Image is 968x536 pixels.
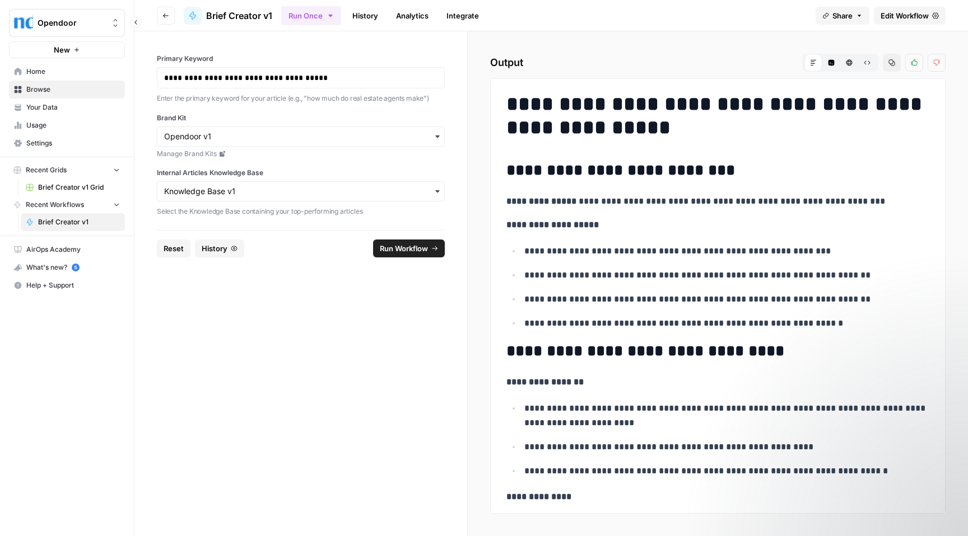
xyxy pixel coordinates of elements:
text: 5 [74,265,77,270]
a: Analytics [389,7,435,25]
label: Brand Kit [157,113,445,123]
a: Your Data [9,98,125,116]
a: Brief Creator v1 [21,213,125,231]
a: Brief Creator v1 Grid [21,178,125,196]
button: Help + Support [9,276,125,294]
div: What's new? [10,259,124,276]
span: Reset [164,243,184,254]
span: Help + Support [26,280,120,290]
label: Internal Articles Knowledge Base [157,168,445,178]
p: Enter the primary keyword for your article (e.g., "how much do real estate agents make") [157,93,445,104]
button: Recent Grids [9,162,125,178]
span: Brief Creator v1 Grid [38,182,120,192]
span: Browse [26,84,120,95]
a: AirOps Academy [9,241,125,258]
span: Share [832,10,853,21]
span: Home [26,67,120,77]
button: Workspace: Opendoor [9,9,125,37]
a: Edit Workflow [874,7,946,25]
a: Brief Creator v1 [184,7,272,25]
button: What's new? 5 [9,258,125,276]
a: Home [9,63,125,81]
button: Share [816,7,869,25]
a: Settings [9,134,125,152]
h2: Output [490,54,946,72]
a: Integrate [440,7,486,25]
span: Edit Workflow [881,10,929,21]
span: Settings [26,138,120,148]
span: Brief Creator v1 [38,217,120,227]
input: Opendoor v1 [164,131,438,142]
span: Brief Creator v1 [206,9,272,22]
input: Knowledge Base v1 [164,186,438,197]
a: Manage Brand Kits [157,149,445,159]
span: Opendoor [38,17,105,29]
a: Browse [9,81,125,98]
button: Recent Workflows [9,196,125,213]
span: History [202,243,227,254]
a: Usage [9,116,125,134]
button: History [195,239,244,257]
span: Recent Workflows [26,200,84,210]
span: New [54,44,70,55]
button: Run Once [281,6,341,25]
img: Opendoor Logo [13,13,33,33]
span: Your Data [26,102,120,112]
button: Run Workflow [373,239,445,257]
p: Select the Knowledge Base containing your top-performing articles [157,206,445,217]
span: Run Workflow [380,243,428,254]
span: Usage [26,120,120,130]
span: Recent Grids [26,165,67,175]
a: History [346,7,385,25]
button: New [9,41,125,58]
span: AirOps Academy [26,245,120,255]
a: 5 [72,264,80,271]
button: Reset [157,239,190,257]
label: Primary Keyword [157,54,445,64]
